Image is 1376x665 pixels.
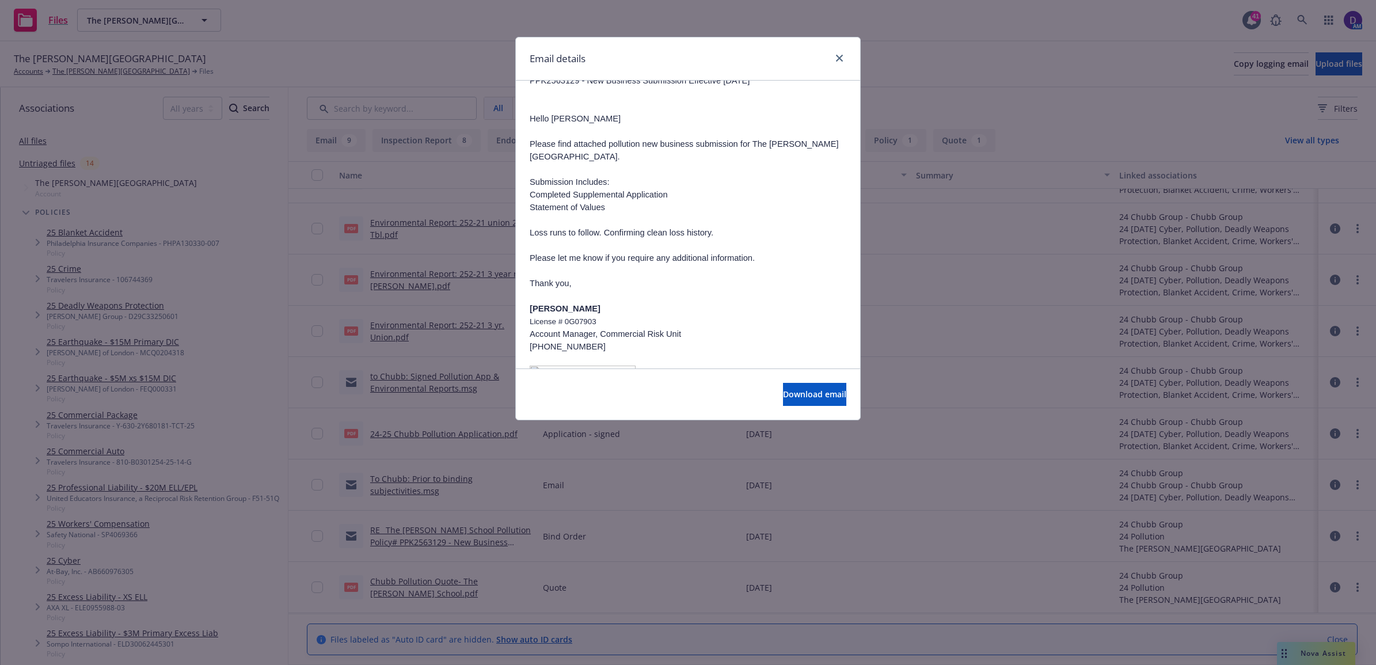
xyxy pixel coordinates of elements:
h1: Email details [530,51,586,66]
p: Statement of Values [530,201,846,214]
a: close [833,51,846,65]
span: [EXTERNAL] FW: The [PERSON_NAME] School Pollution Policy# PPK2563129 - New Business Submission Ef... [530,63,811,85]
span: [PERSON_NAME] [530,304,600,313]
p: Completed Supplemental Application [530,188,846,201]
p: Loss runs to follow. Confirming clean loss history. [530,226,846,239]
span: Account Manager, Commercial Risk Unit [530,329,681,339]
span: Download email [783,389,846,400]
p: Please find attached pollution new business submission for The [PERSON_NAME][GEOGRAPHIC_DATA]. [530,138,846,163]
p: Thank you, [530,277,846,290]
button: Download email [783,383,846,406]
p: Hello [PERSON_NAME] [530,112,846,125]
img: image002.png@01DAB2AB.66DAFBB0 [530,366,636,384]
span: License # 0G07903 [530,317,596,326]
p: Please let me know if you require any additional information. [530,252,846,264]
span: [PHONE_NUMBER] [530,342,606,351]
p: Submission Includes: [530,176,846,188]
